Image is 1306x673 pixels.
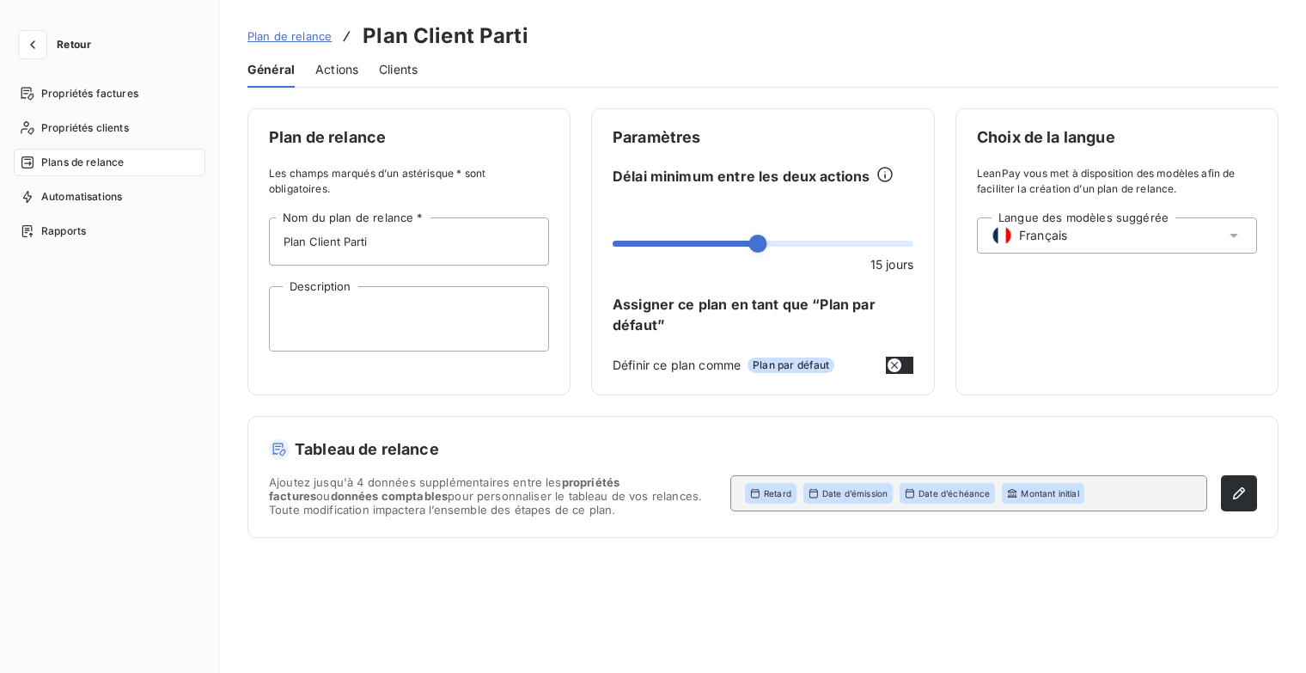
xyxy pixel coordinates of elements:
[57,40,91,50] span: Retour
[822,487,888,499] span: Date d’émission
[41,86,138,101] span: Propriétés factures
[269,475,619,503] span: propriétés factures
[613,166,870,187] span: Délai minimum entre les deux actions
[977,130,1257,145] span: Choix de la langue
[748,358,834,373] span: Plan par défaut
[363,21,528,52] h3: Plan Client Parti
[41,155,124,170] span: Plans de relance
[269,437,1257,462] h5: Tableau de relance
[1019,227,1067,244] span: Français
[14,217,205,245] a: Rapports
[613,294,913,335] span: Assigner ce plan en tant que “Plan par défaut”
[918,487,990,499] span: Date d’échéance
[269,217,549,266] input: placeholder
[14,114,205,142] a: Propriétés clients
[41,189,122,205] span: Automatisations
[41,120,129,136] span: Propriétés clients
[14,80,205,107] a: Propriétés factures
[269,166,549,197] span: Les champs marqués d’un astérisque * sont obligatoires.
[247,29,332,43] span: Plan de relance
[613,130,913,145] span: Paramètres
[870,255,913,273] span: 15 jours
[315,61,358,78] span: Actions
[247,28,332,45] a: Plan de relance
[1248,615,1289,656] iframe: Intercom live chat
[14,31,105,58] button: Retour
[41,223,86,239] span: Rapports
[269,475,717,517] span: Ajoutez jusqu'à 4 données supplémentaires entre les ou pour personnaliser le tableau de vos relan...
[14,149,205,176] a: Plans de relance
[331,489,449,503] span: données comptables
[613,356,741,374] span: Définir ce plan comme
[764,487,791,499] span: Retard
[1021,487,1078,499] span: Montant initial
[247,61,295,78] span: Général
[14,183,205,211] a: Automatisations
[977,166,1257,197] span: LeanPay vous met à disposition des modèles afin de faciliter la création d’un plan de relance.
[379,61,418,78] span: Clients
[269,130,549,145] span: Plan de relance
